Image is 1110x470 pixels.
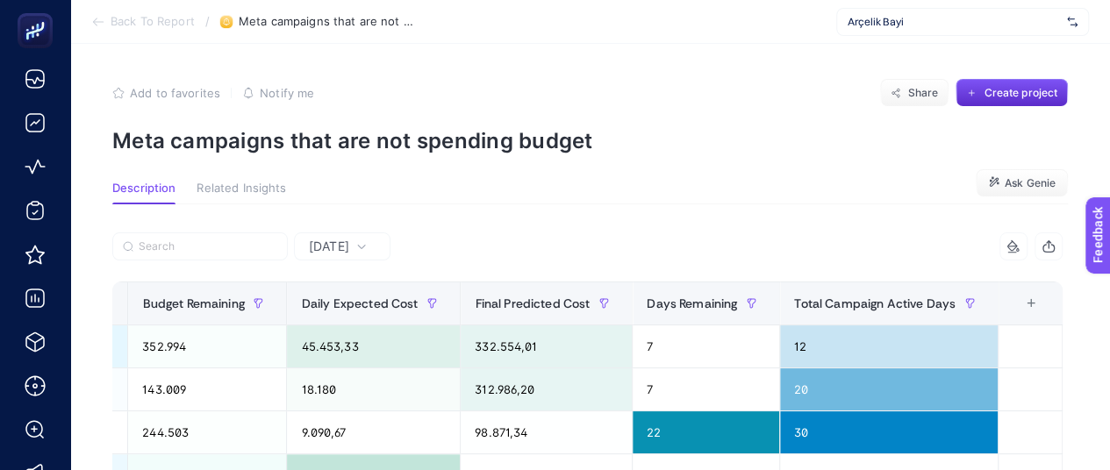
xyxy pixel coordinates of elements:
[197,182,286,196] span: Related Insights
[647,296,737,310] span: Days Remaining
[461,368,632,410] div: 312.986,20
[139,240,277,253] input: Search
[128,411,286,453] div: 244.503
[780,325,998,367] div: 12
[780,368,998,410] div: 20
[112,86,220,100] button: Add to favorites
[142,296,244,310] span: Budget Remaining
[197,182,286,204] button: Related Insights
[908,86,939,100] span: Share
[461,411,632,453] div: 98.871,34
[461,325,632,367] div: 332.554,01
[633,411,779,453] div: 22
[780,411,998,453] div: 30
[112,182,175,204] button: Description
[239,15,414,29] span: Meta campaigns that are not spending budget
[475,296,590,310] span: Final Predicted Cost
[633,325,779,367] div: 7
[984,86,1057,100] span: Create project
[633,368,779,410] div: 7
[848,15,1060,29] span: Arçelik Bayi
[1005,176,1056,190] span: Ask Genie
[287,325,460,367] div: 45.453,33
[1014,296,1048,310] div: +
[11,5,67,19] span: Feedback
[287,411,460,453] div: 9.090,67
[205,14,210,28] span: /
[301,296,418,310] span: Daily Expected Cost
[112,128,1068,153] p: Meta campaigns that are not spending budget
[1067,13,1078,31] img: svg%3e
[111,15,195,29] span: Back To Report
[287,368,460,410] div: 18.180
[128,325,286,367] div: 352.994
[130,86,220,100] span: Add to favorites
[976,169,1068,197] button: Ask Genie
[128,368,286,410] div: 143.009
[260,86,314,100] span: Notify me
[880,79,949,107] button: Share
[794,296,956,310] span: Total Campaign Active Days
[242,86,314,100] button: Notify me
[309,238,349,255] span: [DATE]
[112,182,175,196] span: Description
[956,79,1068,107] button: Create project
[1013,296,1027,335] div: 12 items selected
